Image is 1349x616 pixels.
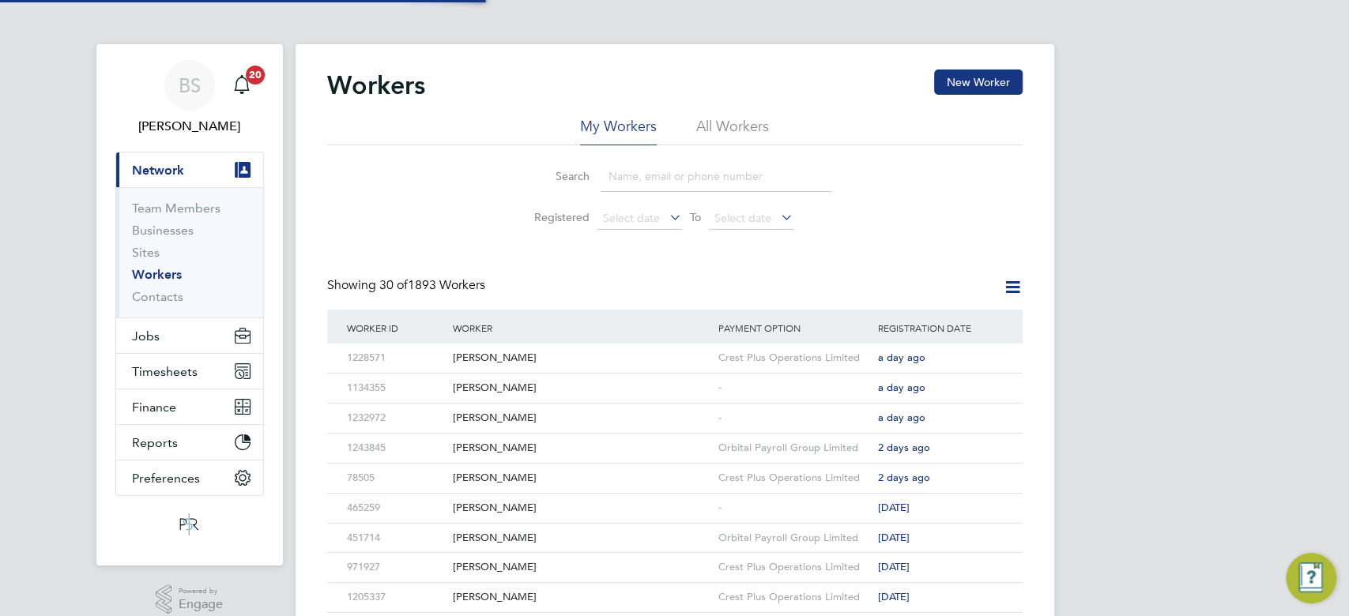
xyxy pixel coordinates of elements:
[179,75,201,96] span: BS
[449,374,714,403] div: [PERSON_NAME]
[132,267,182,282] a: Workers
[343,524,449,553] div: 451714
[601,161,831,192] input: Name, email or phone number
[714,464,874,493] div: Crest Plus Operations Limited
[714,524,874,553] div: Orbital Payroll Group Limited
[877,531,909,544] span: [DATE]
[449,404,714,433] div: [PERSON_NAME]
[132,201,220,216] a: Team Members
[714,553,874,582] div: Crest Plus Operations Limited
[343,404,449,433] div: 1232972
[696,117,769,145] li: All Workers
[343,310,449,346] div: Worker ID
[132,471,200,486] span: Preferences
[179,584,223,598] span: Powered by
[132,223,194,238] a: Businesses
[685,207,706,227] span: To
[115,60,264,136] a: BS[PERSON_NAME]
[343,552,1007,565] a: 971927[PERSON_NAME]Crest Plus Operations Limited[DATE]
[343,582,1007,595] a: 1205337[PERSON_NAME]Crest Plus Operations Limited[DATE]
[714,344,874,373] div: Crest Plus Operations Limited
[132,289,183,304] a: Contacts
[327,69,425,101] h2: Workers
[175,512,203,537] img: psrsolutions-logo-retina.png
[449,344,714,373] div: [PERSON_NAME]
[132,364,198,379] span: Timesheets
[343,434,449,463] div: 1243845
[877,501,909,514] span: [DATE]
[449,310,714,346] div: Worker
[343,433,1007,446] a: 1243845[PERSON_NAME]Orbital Payroll Group Limited2 days ago
[343,553,449,582] div: 971927
[343,403,1007,416] a: 1232972[PERSON_NAME]-a day ago
[714,494,874,523] div: -
[116,425,263,460] button: Reports
[343,344,449,373] div: 1228571
[518,169,590,183] label: Search
[343,493,1007,506] a: 465259[PERSON_NAME]-[DATE]
[580,117,657,145] li: My Workers
[343,583,449,612] div: 1205337
[96,44,283,565] nav: Main navigation
[343,373,1007,386] a: 1134355[PERSON_NAME]-a day ago
[877,590,909,603] span: [DATE]
[877,411,925,424] span: a day ago
[873,310,1006,346] div: Registration Date
[327,277,488,294] div: Showing
[246,66,265,85] span: 20
[343,374,449,403] div: 1134355
[449,464,714,493] div: [PERSON_NAME]
[877,351,925,364] span: a day ago
[226,60,258,111] a: 20
[116,318,263,353] button: Jobs
[877,441,929,454] span: 2 days ago
[449,583,714,612] div: [PERSON_NAME]
[877,471,929,484] span: 2 days ago
[603,211,660,225] span: Select date
[116,460,263,495] button: Preferences
[449,434,714,463] div: [PERSON_NAME]
[343,463,1007,476] a: 78505[PERSON_NAME]Crest Plus Operations Limited2 days ago
[116,389,263,424] button: Finance
[132,400,176,415] span: Finance
[877,381,925,394] span: a day ago
[115,512,264,537] a: Go to home page
[132,163,184,178] span: Network
[714,404,874,433] div: -
[877,560,909,573] span: [DATE]
[449,494,714,523] div: [PERSON_NAME]
[934,69,1023,95] button: New Worker
[115,117,264,136] span: Beth Seddon
[343,464,449,493] div: 78505
[714,211,771,225] span: Select date
[379,277,408,293] span: 30 of
[116,152,263,187] button: Network
[132,329,160,344] span: Jobs
[714,374,874,403] div: -
[1286,553,1336,603] button: Engage Resource Center
[343,523,1007,536] a: 451714[PERSON_NAME]Orbital Payroll Group Limited[DATE]
[132,245,160,260] a: Sites
[449,553,714,582] div: [PERSON_NAME]
[156,584,223,614] a: Powered byEngage
[116,187,263,317] div: Network
[379,277,485,293] span: 1893 Workers
[714,583,874,612] div: Crest Plus Operations Limited
[714,434,874,463] div: Orbital Payroll Group Limited
[179,598,223,611] span: Engage
[343,494,449,523] div: 465259
[343,343,1007,356] a: 1228571[PERSON_NAME]Crest Plus Operations Limiteda day ago
[116,354,263,389] button: Timesheets
[518,210,590,224] label: Registered
[714,310,874,346] div: Payment Option
[449,524,714,553] div: [PERSON_NAME]
[132,435,178,450] span: Reports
